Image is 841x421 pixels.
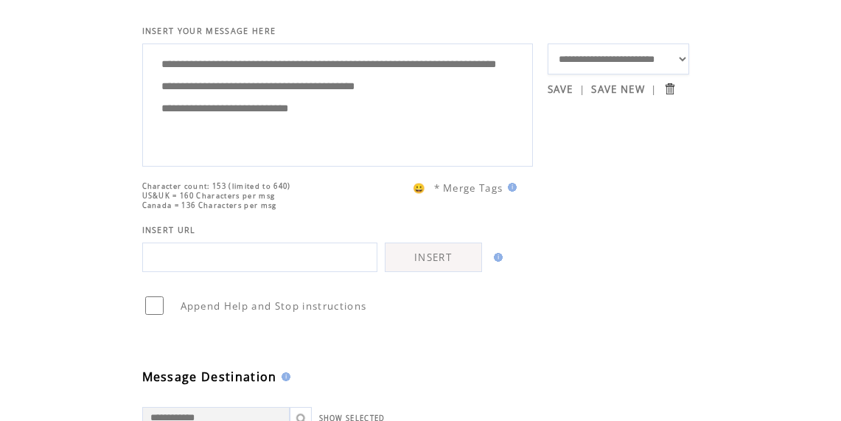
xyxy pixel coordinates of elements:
[579,83,585,96] span: |
[142,225,196,235] span: INSERT URL
[142,26,276,36] span: INSERT YOUR MESSAGE HERE
[142,181,291,191] span: Character count: 153 (limited to 640)
[413,181,426,195] span: 😀
[142,191,276,201] span: US&UK = 160 Characters per msg
[277,372,290,381] img: help.gif
[142,201,277,210] span: Canada = 136 Characters per msg
[503,183,517,192] img: help.gif
[181,299,367,313] span: Append Help and Stop instructions
[663,82,677,96] input: Submit
[591,83,645,96] a: SAVE NEW
[651,83,657,96] span: |
[142,369,277,385] span: Message Destination
[385,243,482,272] a: INSERT
[489,253,503,262] img: help.gif
[548,83,573,96] a: SAVE
[434,181,503,195] span: * Merge Tags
